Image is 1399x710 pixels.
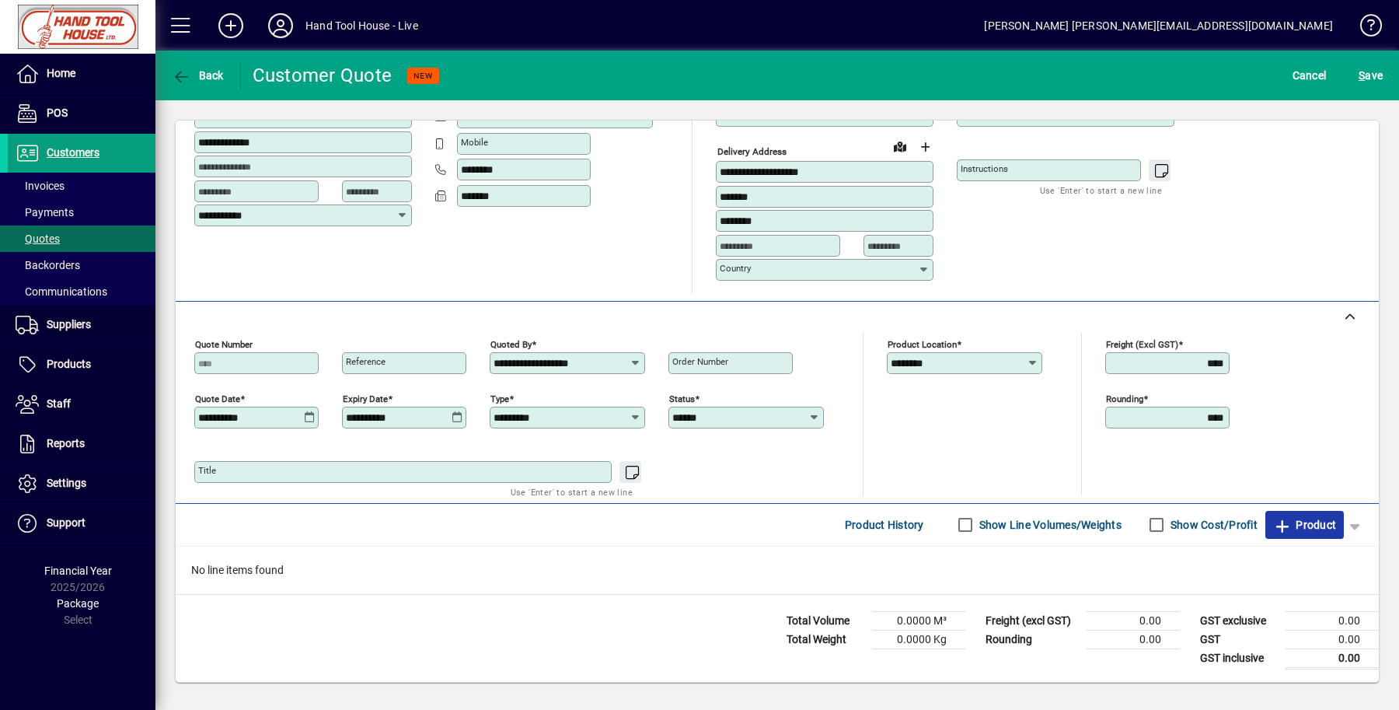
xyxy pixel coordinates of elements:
[16,180,65,192] span: Invoices
[490,393,509,404] mat-label: Type
[8,425,155,463] a: Reports
[8,385,155,424] a: Staff
[720,263,751,274] mat-label: Country
[1348,3,1380,54] a: Knowledge Base
[1192,611,1286,630] td: GST exclusive
[872,611,965,630] td: 0.0000 M³
[8,306,155,345] a: Suppliers
[47,146,99,159] span: Customers
[47,397,71,410] span: Staff
[155,61,241,89] app-page-header-button: Back
[1355,61,1387,89] button: Save
[8,345,155,384] a: Products
[8,278,155,305] a: Communications
[47,358,91,370] span: Products
[1192,630,1286,649] td: GST
[16,206,74,219] span: Payments
[1289,61,1331,89] button: Cancel
[1286,630,1379,649] td: 0.00
[1273,512,1336,537] span: Product
[961,163,1008,174] mat-label: Instructions
[1265,511,1344,539] button: Product
[44,565,112,577] span: Financial Year
[669,393,695,404] mat-label: Status
[256,12,305,40] button: Profile
[8,464,155,503] a: Settings
[176,547,1379,594] div: No line items found
[16,285,107,298] span: Communications
[47,516,85,529] span: Support
[839,511,930,539] button: Product History
[195,393,240,404] mat-label: Quote date
[168,61,228,89] button: Back
[1106,338,1178,349] mat-label: Freight (excl GST)
[1293,63,1327,88] span: Cancel
[1286,649,1379,668] td: 0.00
[47,437,85,449] span: Reports
[8,54,155,93] a: Home
[672,356,728,367] mat-label: Order number
[8,199,155,226] a: Payments
[888,338,957,349] mat-label: Product location
[490,338,532,349] mat-label: Quoted by
[346,356,386,367] mat-label: Reference
[888,134,912,159] a: View on map
[8,252,155,278] a: Backorders
[978,630,1087,649] td: Rounding
[57,597,99,610] span: Package
[912,135,937,159] button: Choose address
[511,483,633,501] mat-hint: Use 'Enter' to start a new line
[779,630,872,649] td: Total Weight
[1286,611,1379,630] td: 0.00
[461,137,488,148] mat-label: Mobile
[47,477,86,489] span: Settings
[16,259,80,271] span: Backorders
[984,13,1333,38] div: [PERSON_NAME] [PERSON_NAME][EMAIL_ADDRESS][DOMAIN_NAME]
[1040,181,1162,199] mat-hint: Use 'Enter' to start a new line
[16,233,60,245] span: Quotes
[872,630,965,649] td: 0.0000 Kg
[8,226,155,252] a: Quotes
[978,611,1087,630] td: Freight (excl GST)
[1087,630,1180,649] td: 0.00
[253,63,392,88] div: Customer Quote
[1087,611,1180,630] td: 0.00
[1106,393,1143,404] mat-label: Rounding
[779,611,872,630] td: Total Volume
[206,12,256,40] button: Add
[8,173,155,199] a: Invoices
[413,71,433,81] span: NEW
[343,393,388,404] mat-label: Expiry date
[976,517,1122,533] label: Show Line Volumes/Weights
[8,94,155,133] a: POS
[305,13,418,38] div: Hand Tool House - Live
[172,69,224,82] span: Back
[195,338,253,349] mat-label: Quote number
[198,465,216,476] mat-label: Title
[1192,649,1286,668] td: GST inclusive
[47,107,68,119] span: POS
[1359,63,1383,88] span: ave
[47,318,91,331] span: Suppliers
[47,67,75,79] span: Home
[1359,69,1365,82] span: S
[1167,517,1258,533] label: Show Cost/Profit
[845,512,924,537] span: Product History
[8,504,155,543] a: Support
